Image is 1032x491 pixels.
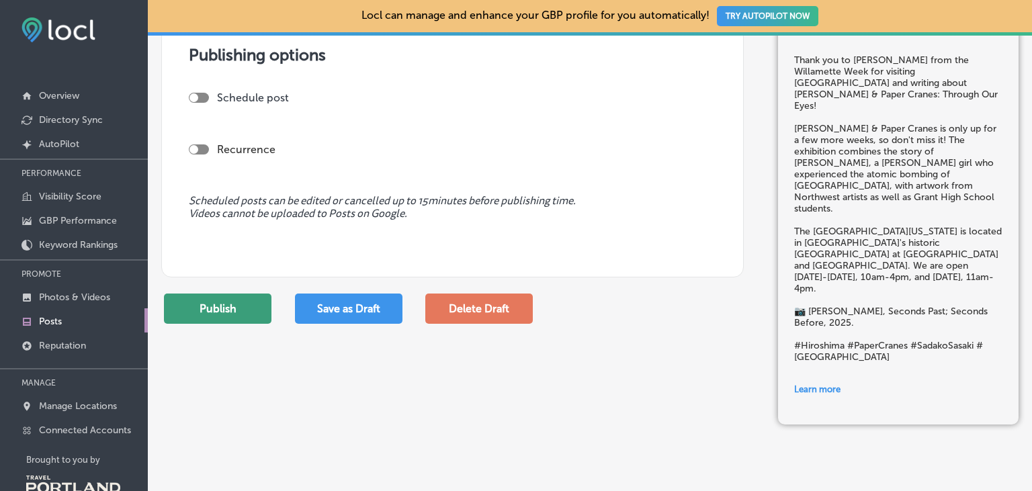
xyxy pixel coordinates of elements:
button: TRY AUTOPILOT NOW [717,6,818,26]
button: Delete Draft [425,294,533,324]
h3: Publishing options [189,45,716,64]
img: fda3e92497d09a02dc62c9cd864e3231.png [21,17,95,42]
p: Connected Accounts [39,425,131,436]
p: Manage Locations [39,400,117,412]
p: AutoPilot [39,138,79,150]
p: Directory Sync [39,114,103,126]
p: Reputation [39,340,86,351]
p: Posts [39,316,62,327]
h5: Thank you to [PERSON_NAME] from the Willamette Week for visiting [GEOGRAPHIC_DATA] and writing ab... [794,55,1002,363]
p: Visibility Score [39,191,101,202]
p: Keyword Rankings [39,239,118,251]
span: Learn more [794,385,841,395]
a: Learn more [794,376,1002,404]
button: Publish [164,294,271,324]
p: Photos & Videos [39,292,110,303]
p: GBP Performance [39,215,117,226]
button: Save as Draft [295,294,402,324]
label: Schedule post [217,91,289,104]
p: Overview [39,90,79,101]
label: Recurrence [217,143,275,156]
p: Brought to you by [26,455,148,465]
span: Scheduled posts can be edited or cancelled up to 15 minutes before publishing time. Videos cannot... [189,195,716,220]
